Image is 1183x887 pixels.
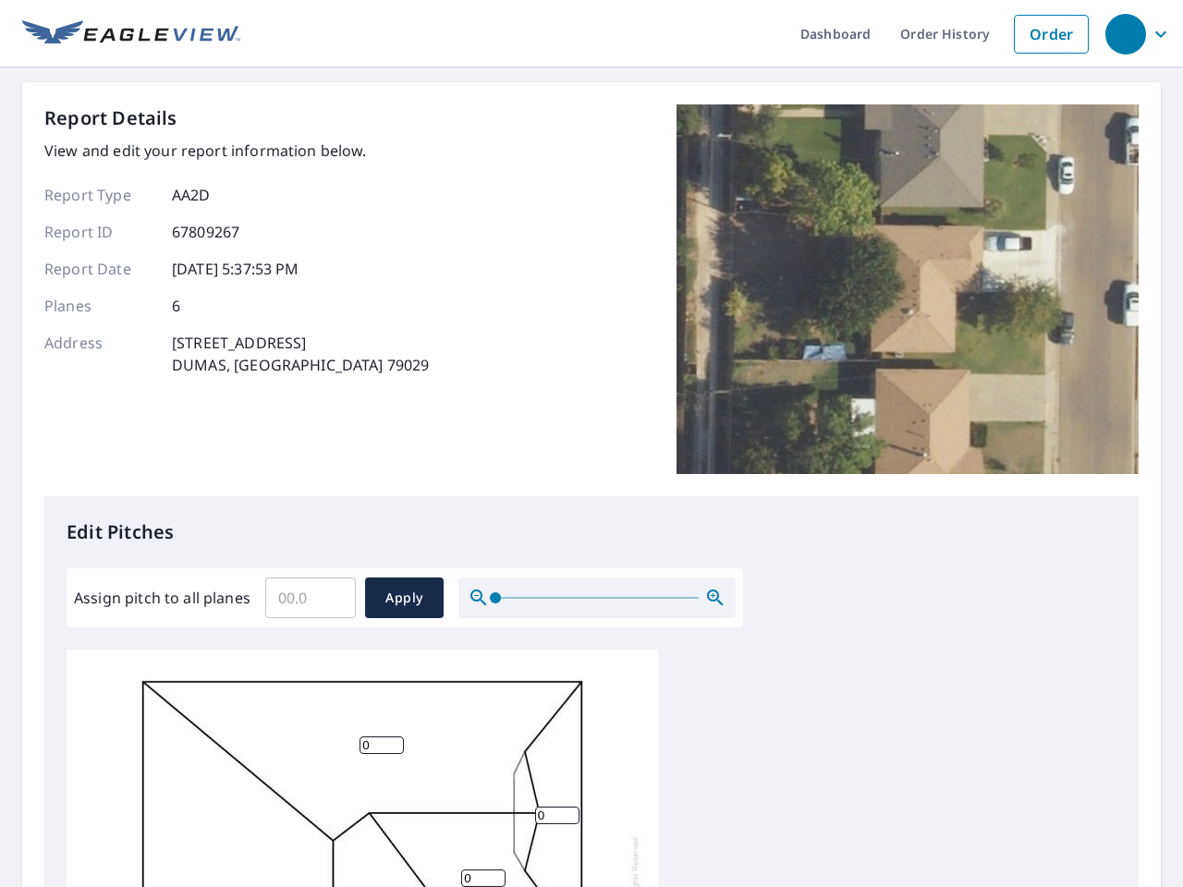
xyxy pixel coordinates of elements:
[172,295,180,317] p: 6
[44,295,155,317] p: Planes
[44,184,155,206] p: Report Type
[172,221,239,243] p: 67809267
[677,104,1139,474] img: Top image
[44,221,155,243] p: Report ID
[265,572,356,624] input: 00.0
[1014,15,1089,54] a: Order
[380,587,429,610] span: Apply
[22,20,240,48] img: EV Logo
[67,518,1116,546] p: Edit Pitches
[172,184,211,206] p: AA2D
[172,332,430,376] p: [STREET_ADDRESS] DUMAS, [GEOGRAPHIC_DATA] 79029
[44,332,155,376] p: Address
[44,258,155,280] p: Report Date
[74,587,250,609] label: Assign pitch to all planes
[44,140,430,162] p: View and edit your report information below.
[365,577,444,618] button: Apply
[44,104,177,132] p: Report Details
[172,258,299,280] p: [DATE] 5:37:53 PM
